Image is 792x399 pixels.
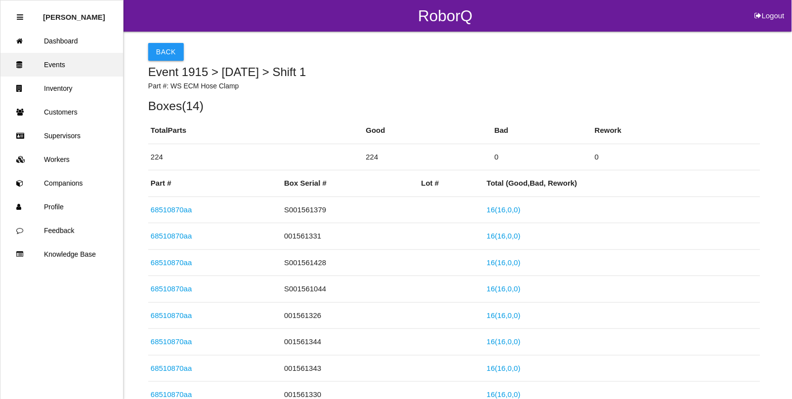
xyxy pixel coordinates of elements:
[0,100,123,124] a: Customers
[151,364,192,372] a: 68510870aa
[282,197,418,223] td: S001561379
[487,364,520,372] a: 16(16,0,0)
[0,53,123,77] a: Events
[282,249,418,276] td: S001561428
[0,171,123,195] a: Companions
[151,232,192,240] a: 68510870aa
[592,118,760,144] th: Rework
[151,205,192,214] a: 68510870aa
[282,355,418,382] td: 001561343
[151,311,192,319] a: 68510870aa
[0,242,123,266] a: Knowledge Base
[148,144,364,170] td: 224
[282,329,418,356] td: 001561344
[0,29,123,53] a: Dashboard
[148,66,760,79] h5: Event 1915 > [DATE] > Shift 1
[148,99,760,113] h5: Boxes ( 14 )
[592,144,760,170] td: 0
[148,118,364,144] th: Total Parts
[151,390,192,399] a: 68510870aa
[17,5,23,29] div: Close
[282,170,418,197] th: Box Serial #
[43,5,105,21] p: Rosie Blandino
[0,77,123,100] a: Inventory
[0,124,123,148] a: Supervisors
[492,144,592,170] td: 0
[487,205,520,214] a: 16(16,0,0)
[487,232,520,240] a: 16(16,0,0)
[364,118,492,144] th: Good
[148,81,760,91] p: Part #: WS ECM Hose Clamp
[151,284,192,293] a: 68510870aa
[0,195,123,219] a: Profile
[484,170,760,197] th: Total ( Good , Bad , Rework)
[282,302,418,329] td: 001561326
[148,170,282,197] th: Part #
[487,337,520,346] a: 16(16,0,0)
[487,258,520,267] a: 16(16,0,0)
[492,118,592,144] th: Bad
[151,337,192,346] a: 68510870aa
[487,311,520,319] a: 16(16,0,0)
[148,43,184,61] button: Back
[419,170,485,197] th: Lot #
[282,223,418,250] td: 001561331
[282,276,418,303] td: S001561044
[364,144,492,170] td: 224
[0,148,123,171] a: Workers
[0,219,123,242] a: Feedback
[487,284,520,293] a: 16(16,0,0)
[487,390,520,399] a: 16(16,0,0)
[151,258,192,267] a: 68510870aa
